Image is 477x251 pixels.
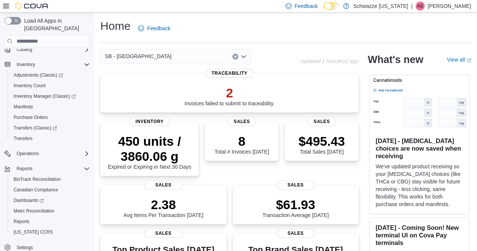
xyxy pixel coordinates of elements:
span: Inventory Manager (Classic) [14,93,76,99]
a: Dashboards [8,195,93,206]
span: Sales [277,229,314,238]
span: Feedback [147,25,170,32]
span: Sales [144,229,182,238]
a: Inventory Count [11,81,49,90]
span: Inventory [14,60,90,69]
button: Canadian Compliance [8,185,93,195]
span: [US_STATE] CCRS [14,229,53,235]
div: Transaction Average [DATE] [262,197,329,218]
a: Canadian Compliance [11,185,61,194]
div: Invoices failed to submit to traceability. [184,85,275,106]
p: [PERSON_NAME] [428,2,471,11]
a: Purchase Orders [11,113,51,122]
a: Manifests [11,102,36,111]
a: Reports [11,217,32,226]
span: Operations [17,151,39,157]
span: Manifests [14,104,33,110]
span: Metrc Reconciliation [11,206,90,216]
a: Transfers (Classic) [8,123,93,133]
button: Inventory [14,60,38,69]
a: Dashboards [11,196,47,205]
span: Washington CCRS [11,228,90,237]
button: Catalog [14,45,35,54]
div: Avg Items Per Transaction [DATE] [123,197,203,218]
span: Sales [308,117,336,126]
span: Sales [228,117,256,126]
a: Metrc Reconciliation [11,206,57,216]
div: Total Sales [DATE] [299,134,345,155]
h2: What's new [368,54,423,66]
button: Inventory [2,59,93,70]
span: AS [417,2,423,11]
button: Metrc Reconciliation [8,206,93,216]
svg: External link [466,58,471,63]
span: Sales [277,180,314,189]
p: $495.43 [299,134,345,149]
span: Transfers (Classic) [14,125,57,131]
span: Dashboards [14,197,44,203]
span: Feedback [294,2,317,10]
h3: [DATE] - [MEDICAL_DATA] choices are now saved when receiving [376,137,463,160]
p: | [411,2,413,11]
span: Manifests [11,102,90,111]
a: Inventory Manager (Classic) [8,91,93,102]
span: Load All Apps in [GEOGRAPHIC_DATA] [21,17,90,32]
span: SB - [GEOGRAPHIC_DATA] [105,52,172,61]
span: Inventory Manager (Classic) [11,92,90,101]
span: Inventory [129,117,170,126]
p: 450 units / 3860.06 g [106,134,193,164]
span: Catalog [17,46,32,52]
p: We've updated product receiving so your [MEDICAL_DATA] choices (like THCa or CBG) stay visible fo... [376,163,463,208]
a: [US_STATE] CCRS [11,228,56,237]
a: BioTrack Reconciliation [11,175,64,184]
p: 2.38 [123,197,203,212]
span: Metrc Reconciliation [14,208,54,214]
input: Dark Mode [324,2,339,10]
span: Inventory Count [14,83,46,89]
span: Transfers [14,136,32,142]
div: Expired or Expiring in Next 30 Days [106,134,193,170]
span: Traceability [206,69,253,78]
p: Updated 1 minute(s) ago [301,58,359,64]
span: Adjustments (Classic) [11,71,90,80]
button: Transfers [8,133,93,144]
span: Sales [144,180,182,189]
span: Transfers [11,134,90,143]
a: Inventory Manager (Classic) [11,92,79,101]
span: Inventory [17,62,35,68]
a: Adjustments (Classic) [11,71,66,80]
a: Adjustments (Classic) [8,70,93,80]
button: Purchase Orders [8,112,93,123]
a: Feedback [135,21,173,36]
span: Settings [17,245,33,251]
h1: Home [100,18,130,34]
span: Reports [14,164,90,173]
div: Total # Invoices [DATE] [215,134,269,155]
span: Adjustments (Classic) [14,72,63,78]
button: Manifests [8,102,93,112]
span: Reports [14,219,29,225]
span: BioTrack Reconciliation [14,176,61,182]
button: Operations [2,148,93,159]
span: Operations [14,149,90,158]
span: Reports [17,166,32,172]
button: BioTrack Reconciliation [8,174,93,185]
a: View allExternal link [447,57,471,63]
button: Reports [8,216,93,227]
a: Transfers [11,134,35,143]
button: [US_STATE] CCRS [8,227,93,237]
button: Reports [2,163,93,174]
p: 2 [184,85,275,100]
p: 8 [215,134,269,149]
span: Dashboards [11,196,90,205]
span: Reports [11,217,90,226]
button: Clear input [232,54,238,60]
p: $61.93 [262,197,329,212]
button: Reports [14,164,35,173]
button: Inventory Count [8,80,93,91]
h3: [DATE] - Coming Soon! New terminal UI on Cova Pay terminals [376,224,463,246]
span: Inventory Count [11,81,90,90]
button: Catalog [2,44,93,55]
span: Purchase Orders [14,114,48,120]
